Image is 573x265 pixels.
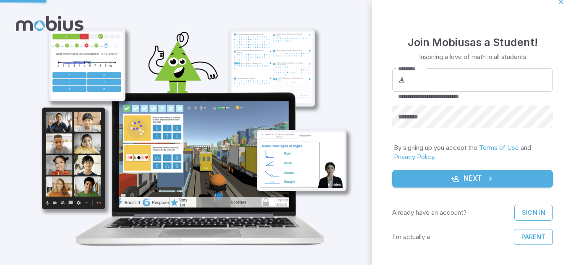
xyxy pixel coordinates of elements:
button: Parent [514,229,553,245]
p: Inspiring a love of math in all students [419,52,526,62]
img: student_1-illustration [28,23,357,252]
button: Next [392,170,553,188]
p: By signing up you accept the and . [394,143,551,162]
p: I'm actually a [392,232,430,242]
a: Terms of Use [479,144,519,152]
h4: Join Mobius as a Student ! [408,34,538,51]
a: Privacy Policy [394,153,434,161]
p: Already have an account? [392,208,466,217]
a: Sign In [514,205,553,221]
